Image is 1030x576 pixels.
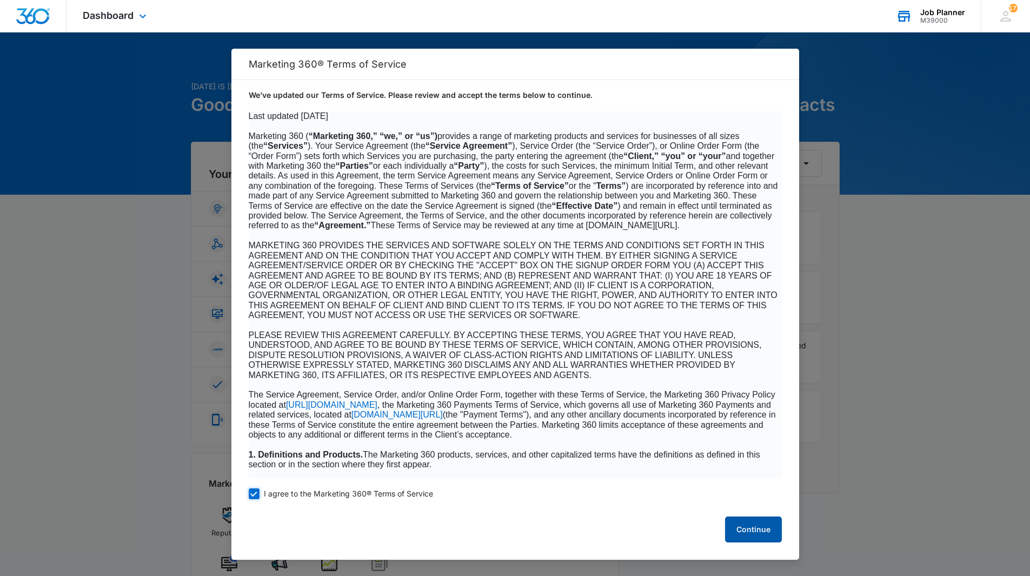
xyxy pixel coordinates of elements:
span: I agree to the Marketing 360® Terms of Service [264,489,433,499]
b: “Terms of Service” [491,181,569,190]
b: “Service Agreement” [426,141,512,150]
a: [URL][DOMAIN_NAME] [286,401,377,409]
span: [URL][DOMAIN_NAME] [286,400,377,409]
span: PLEASE REVIEW THIS AGREEMENT CAREFULLY. BY ACCEPTING THESE TERMS, YOU AGREE THAT YOU HAVE READ, U... [249,330,762,380]
b: “Marketing 360,” “we,” or “us”) [309,131,437,141]
span: 173 [1009,4,1018,12]
span: , the Marketing 360 Payments Terms of Service, which governs all use of Marketing 360 Payments an... [249,400,771,419]
b: “Effective Date” [551,201,617,210]
div: account id [920,17,965,24]
b: “Agreement.” [314,221,370,230]
b: “Party” [454,161,484,170]
b: “Client,” “you” or “your” [623,151,726,161]
b: “Services” [263,141,308,150]
div: notifications count [1009,4,1018,12]
b: “Parties” [335,161,373,170]
span: (the "Payment Terms"), and any other ancillary documents incorporated by reference in these Terms... [249,410,776,439]
span: The Service Agreement, Service Order, and/or Online Order Form, together with these Terms of Serv... [249,390,775,409]
span: 1. [249,450,256,459]
b: Definitions and Products. [258,450,363,459]
p: We’ve updated our Terms of Service. Please review and accept the terms below to continue. [249,90,782,101]
b: Terms” [596,181,626,190]
span: MARKETING 360 PROVIDES THE SERVICES AND SOFTWARE SOLELY ON THE TERMS AND CONDITIONS SET FORTH IN ... [249,241,778,320]
span: Marketing 360 ( provides a range of marketing products and services for businesses of all sizes (... [249,131,778,230]
a: [DOMAIN_NAME][URL] [351,411,443,419]
span: The Marketing 360 products, services, and other capitalized terms have the definitions as defined... [249,450,760,469]
button: Continue [725,517,782,542]
span: Dashboard [83,10,134,21]
span: Last updated [DATE] [249,111,328,121]
h2: Marketing 360® Terms of Service [249,58,782,70]
div: account name [920,8,965,17]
